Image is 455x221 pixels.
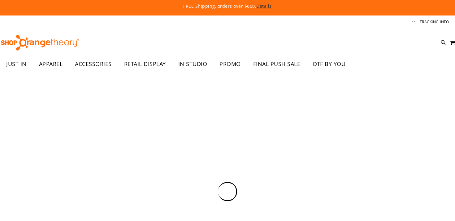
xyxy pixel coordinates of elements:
[253,57,301,71] span: FINAL PUSH SALE
[412,19,415,25] button: Account menu
[219,57,241,71] span: PROMO
[306,57,352,71] a: OTF BY YOU
[247,57,307,71] a: FINAL PUSH SALE
[39,57,63,71] span: APPAREL
[172,57,214,71] a: IN STUDIO
[213,57,247,71] a: PROMO
[124,57,166,71] span: RETAIL DISPLAY
[6,57,27,71] span: JUST IN
[256,3,272,9] a: Details
[118,57,172,71] a: RETAIL DISPLAY
[178,57,207,71] span: IN STUDIO
[42,3,413,9] p: FREE Shipping, orders over $600.
[33,57,69,71] a: APPAREL
[313,57,345,71] span: OTF BY YOU
[420,19,449,24] a: Tracking Info
[75,57,112,71] span: ACCESSORIES
[69,57,118,71] a: ACCESSORIES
